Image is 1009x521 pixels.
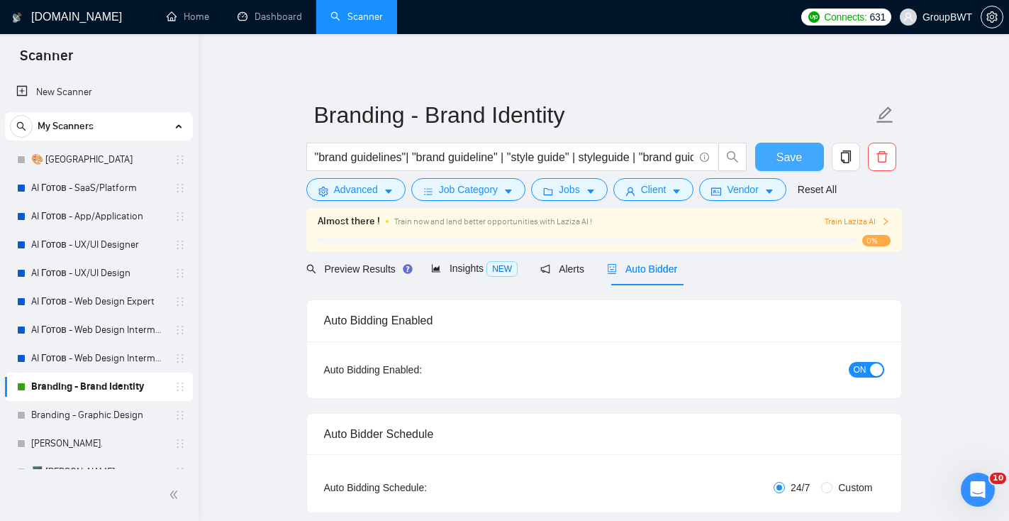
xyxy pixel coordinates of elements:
[31,316,166,344] a: AI Готов - Web Design Intermediate минус Developer
[671,186,681,197] span: caret-down
[9,45,84,75] span: Scanner
[755,143,824,171] button: Save
[31,458,166,486] a: 🖥️ [PERSON_NAME]
[862,235,891,246] span: 0%
[613,178,694,201] button: userClientcaret-down
[711,186,721,197] span: idcard
[503,186,513,197] span: caret-down
[719,150,746,163] span: search
[540,264,550,274] span: notification
[174,410,186,421] span: holder
[324,414,884,454] div: Auto Bidder Schedule
[990,473,1006,484] span: 10
[384,186,394,197] span: caret-down
[785,480,815,495] span: 24/7
[641,182,667,197] span: Client
[330,11,383,23] a: searchScanner
[808,11,820,23] img: upwork-logo.png
[31,174,166,202] a: AI Готов - SaaS/Platform
[314,97,873,133] input: Scanner name...
[31,287,166,316] a: AI Готов - Web Design Expert
[699,178,786,201] button: idcardVendorcaret-down
[16,78,182,106] a: New Scanner
[439,182,498,197] span: Job Category
[167,11,209,23] a: homeHome
[174,296,186,307] span: holder
[31,202,166,231] a: AI Готов - App/Application
[174,324,186,336] span: holder
[625,186,635,197] span: user
[31,231,166,259] a: AI Готов - UX/UI Designer
[31,401,166,429] a: Branding - Graphic Design
[31,429,166,458] a: [PERSON_NAME].
[5,78,193,106] li: New Scanner
[31,259,166,287] a: AI Готов - UX/UI Design
[174,239,186,251] span: holder
[174,154,186,165] span: holder
[540,263,584,275] span: Alerts
[431,263,518,274] span: Insights
[607,264,617,274] span: robot
[318,214,380,229] span: Almost there !
[238,11,302,23] a: dashboardDashboard
[881,217,890,226] span: right
[869,150,896,163] span: delete
[431,263,441,273] span: area-chart
[11,121,32,131] span: search
[824,9,866,25] span: Connects:
[832,150,859,163] span: copy
[727,182,758,197] span: Vendor
[324,300,884,341] div: Auto Bidding Enabled
[531,178,608,201] button: folderJobscaret-down
[876,106,894,124] span: edit
[318,186,328,197] span: setting
[169,488,183,502] span: double-left
[174,438,186,449] span: holder
[174,268,186,279] span: holder
[764,186,774,197] span: caret-down
[854,362,866,378] span: ON
[903,12,913,22] span: user
[586,186,596,197] span: caret-down
[31,146,166,174] a: 🎨 [GEOGRAPHIC_DATA]
[31,344,166,373] a: AI Готов - Web Design Intermediate минус Development
[174,381,186,393] span: holder
[718,143,747,171] button: search
[700,153,709,162] span: info-circle
[306,264,316,274] span: search
[174,182,186,194] span: holder
[961,473,995,507] iframe: Intercom live chat
[174,211,186,222] span: holder
[394,216,592,226] span: Train now and land better opportunities with Laziza AI !
[981,6,1003,28] button: setting
[870,9,886,25] span: 631
[306,178,406,201] button: settingAdvancedcaret-down
[411,178,525,201] button: barsJob Categorycaret-down
[306,263,408,275] span: Preview Results
[832,480,878,495] span: Custom
[559,182,580,197] span: Jobs
[981,11,1003,23] a: setting
[12,6,22,29] img: logo
[423,186,433,197] span: bars
[486,261,518,277] span: NEW
[31,373,166,401] a: Branding - Brand Identity
[38,112,94,141] span: My Scanners
[868,143,896,171] button: delete
[174,353,186,364] span: holder
[334,182,378,197] span: Advanced
[776,148,802,166] span: Save
[798,182,837,197] a: Reset All
[324,362,511,378] div: Auto Bidding Enabled:
[607,263,677,275] span: Auto Bidder
[543,186,553,197] span: folder
[174,466,186,478] span: holder
[10,115,33,138] button: search
[832,143,860,171] button: copy
[825,215,890,229] button: Train Laziza AI
[315,148,693,166] input: Search Freelance Jobs...
[401,263,414,275] div: Tooltip anchor
[324,480,511,495] div: Auto Bidding Schedule:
